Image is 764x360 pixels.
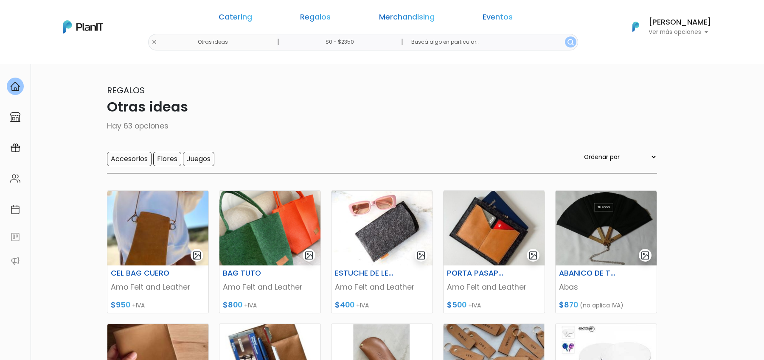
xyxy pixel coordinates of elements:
a: gallery-light BAG TUTO Amo Felt and Leather $800 +IVA [219,190,321,313]
a: Eventos [483,14,513,24]
p: Amo Felt and Leather [447,282,541,293]
span: $870 [559,300,578,310]
img: home-e721727adea9d79c4d83392d1f703f7f8bce08238fde08b1acbfd93340b81755.svg [10,81,20,92]
p: | [401,37,403,47]
button: PlanIt Logo [PERSON_NAME] Ver más opciones [621,16,711,38]
img: calendar-87d922413cdce8b2cf7b7f5f62616a5cf9e4887200fb71536465627b3292af00.svg [10,204,20,215]
a: gallery-light ABANICO DE TELA Abas $870 (no aplica IVA) [555,190,657,313]
h6: [PERSON_NAME] [649,19,711,26]
img: campaigns-02234683943229c281be62815700db0a1741e53638e28bf9629b52c665b00959.svg [10,143,20,153]
img: feedback-78b5a0c8f98aac82b08bfc38622c3050aee476f2c9584af64705fc4e61158814.svg [10,232,20,242]
span: $800 [223,300,242,310]
img: thumb_Captura_de_Pantalla_2022-11-30_a_la_s__14.06.26.png [219,191,320,265]
a: gallery-light CEL BAG CUERO Amo Felt and Leather $950 +IVA [107,190,209,313]
h6: CEL BAG CUERO [106,269,175,278]
p: Abas [559,282,653,293]
input: Buscá algo en particular.. [404,34,578,50]
a: Catering [219,14,252,24]
span: +IVA [468,301,481,310]
span: $500 [447,300,466,310]
p: Regalos [107,84,657,97]
p: Hay 63 opciones [107,120,657,131]
img: search_button-432b6d5273f82d61273b3651a40e1bd1b912527efae98b1b7a1b2c0702e16a8d.svg [567,39,574,45]
img: people-662611757002400ad9ed0e3c099ab2801c6687ba6c219adb57efc949bc21e19d.svg [10,173,20,184]
img: PlanIt Logo [63,20,103,33]
h6: ABANICO DE TELA [554,269,624,278]
h6: ESTUCHE DE LENTES [330,269,399,278]
span: +IVA [244,301,257,310]
input: Flores [153,152,181,166]
a: Merchandising [379,14,435,24]
p: | [277,37,279,47]
img: marketplace-4ceaa7011d94191e9ded77b95e3339b90024bf715f7c57f8cf31f2d8c509eaba.svg [10,112,20,122]
img: thumb_Captura_de_pantalla_2023-01-24_164248.jpg [556,191,657,265]
img: gallery-light [192,251,202,260]
img: gallery-light [416,251,426,260]
h6: PORTA PASAPORTE 1 [442,269,511,278]
p: Amo Felt and Leather [335,282,429,293]
img: close-6986928ebcb1d6c9903e3b54e860dbc4d054630f23adef3a32610726dff6a82b.svg [152,39,157,45]
input: Accesorios [107,152,152,166]
img: gallery-light [528,251,538,260]
input: Juegos [183,152,214,166]
p: Amo Felt and Leather [223,282,317,293]
span: +IVA [132,301,145,310]
a: gallery-light PORTA PASAPORTE 1 Amo Felt and Leather $500 +IVA [443,190,545,313]
img: partners-52edf745621dab592f3b2c58e3bca9d71375a7ef29c3b500c9f145b62cc070d4.svg [10,256,20,266]
span: $950 [111,300,130,310]
img: thumb_WhatsApp_Image_2022-10-18_at_21.41.02.jpeg [331,191,433,265]
img: thumb_WhatsApp_Image_2022-11-27_at_19.48.17.jpeg [107,191,208,265]
span: $400 [335,300,354,310]
span: +IVA [356,301,369,310]
img: thumb_Captura_de_pantalla_2023-04-26_162714.jpg [444,191,545,265]
p: Ver más opciones [649,29,711,35]
a: Regalos [300,14,331,24]
span: (no aplica IVA) [580,301,624,310]
h6: BAG TUTO [218,269,287,278]
img: gallery-light [640,251,650,260]
p: Amo Felt and Leather [111,282,205,293]
img: gallery-light [304,251,314,260]
a: gallery-light ESTUCHE DE LENTES Amo Felt and Leather $400 +IVA [331,190,433,313]
p: Otras ideas [107,97,657,117]
img: PlanIt Logo [626,17,645,36]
